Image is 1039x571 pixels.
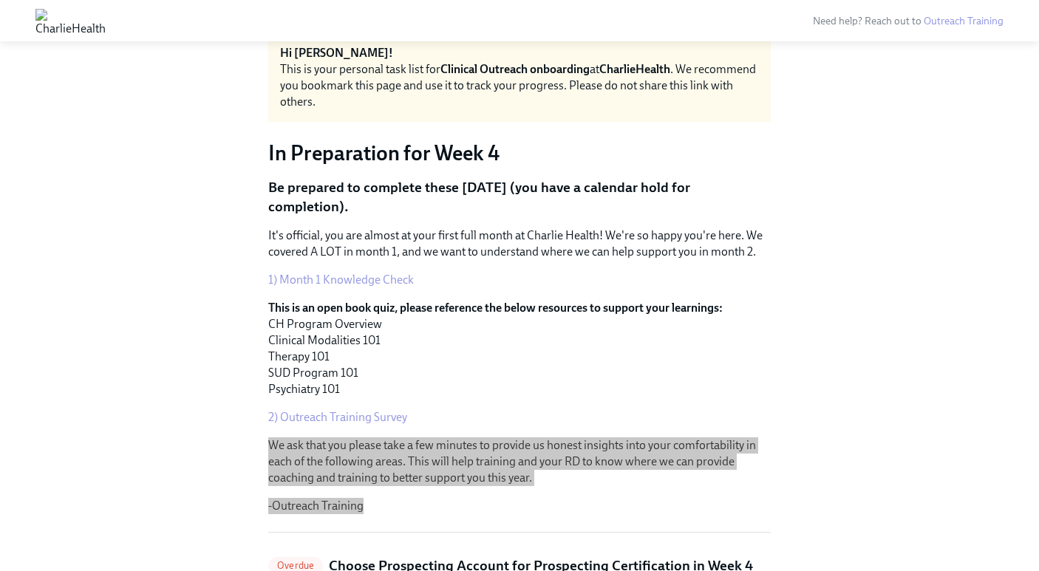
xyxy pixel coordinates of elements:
p: -Outreach Training [268,498,771,514]
span: Need help? Reach out to [813,15,1004,27]
p: It's official, you are almost at your first full month at Charlie Health! We're so happy you're h... [268,228,771,260]
a: 2) Outreach Training Survey [268,410,407,424]
p: CH Program Overview Clinical Modalities 101 Therapy 101 SUD Program 101 Psychiatry 101 [268,300,771,397]
a: 1) Month 1 Knowledge Check [268,273,414,287]
strong: Clinical Outreach onboarding [440,62,590,76]
p: Be prepared to complete these [DATE] (you have a calendar hold for completion). [268,178,771,216]
img: CharlieHealth [35,9,106,33]
h3: In Preparation for Week 4 [268,140,771,166]
div: This is your personal task list for at . We recommend you bookmark this page and use it to track ... [280,61,759,110]
span: Overdue [268,560,323,571]
strong: CharlieHealth [599,62,670,76]
a: Outreach Training [924,15,1004,27]
strong: This is an open book quiz, please reference the below resources to support your learnings: [268,301,723,315]
p: We ask that you please take a few minutes to provide us honest insights into your comfortability ... [268,437,771,486]
strong: Hi [PERSON_NAME]! [280,46,393,60]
